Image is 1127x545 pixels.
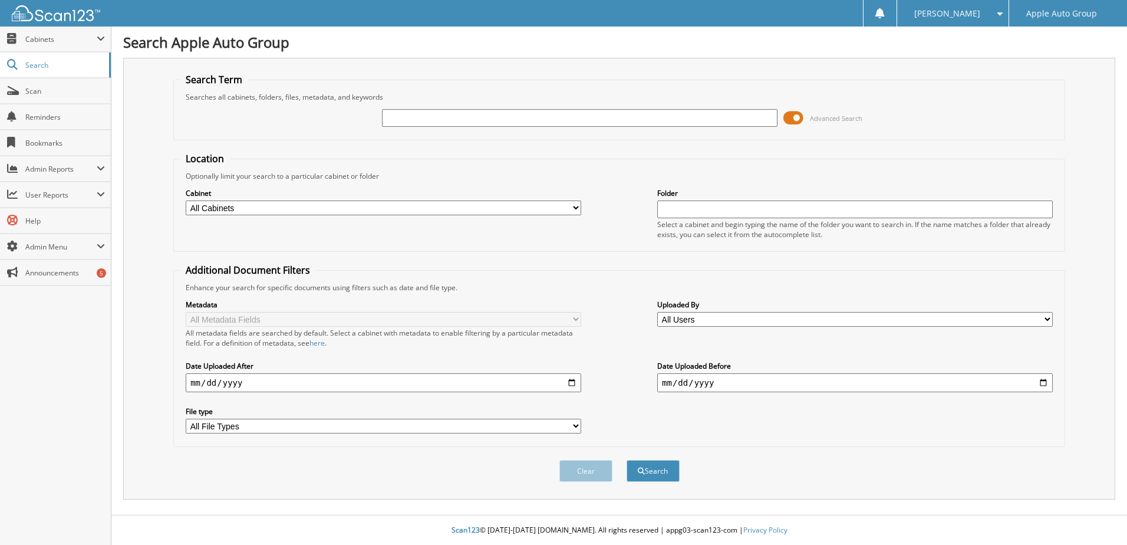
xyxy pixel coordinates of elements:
[657,219,1053,239] div: Select a cabinet and begin typing the name of the folder you want to search in. If the name match...
[25,34,97,44] span: Cabinets
[627,460,680,482] button: Search
[180,92,1059,102] div: Searches all cabinets, folders, files, metadata, and keywords
[186,373,581,392] input: start
[25,112,105,122] span: Reminders
[25,268,105,278] span: Announcements
[186,406,581,416] label: File type
[111,516,1127,545] div: © [DATE]-[DATE] [DOMAIN_NAME]. All rights reserved | appg03-scan123-com |
[559,460,612,482] button: Clear
[12,5,100,21] img: scan123-logo-white.svg
[25,86,105,96] span: Scan
[186,361,581,371] label: Date Uploaded After
[914,10,980,17] span: [PERSON_NAME]
[180,283,1059,293] div: Enhance your search for specific documents using filters such as date and file type.
[452,525,480,535] span: Scan123
[743,525,787,535] a: Privacy Policy
[180,264,316,277] legend: Additional Document Filters
[657,188,1053,198] label: Folder
[25,164,97,174] span: Admin Reports
[25,60,103,70] span: Search
[180,171,1059,181] div: Optionally limit your search to a particular cabinet or folder
[1026,10,1097,17] span: Apple Auto Group
[180,152,230,165] legend: Location
[186,188,581,198] label: Cabinet
[25,242,97,252] span: Admin Menu
[186,300,581,310] label: Metadata
[25,190,97,200] span: User Reports
[309,338,325,348] a: here
[25,138,105,148] span: Bookmarks
[180,73,248,86] legend: Search Term
[810,114,862,123] span: Advanced Search
[25,216,105,226] span: Help
[657,373,1053,392] input: end
[97,268,106,278] div: 5
[123,32,1115,52] h1: Search Apple Auto Group
[657,361,1053,371] label: Date Uploaded Before
[657,300,1053,310] label: Uploaded By
[186,328,581,348] div: All metadata fields are searched by default. Select a cabinet with metadata to enable filtering b...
